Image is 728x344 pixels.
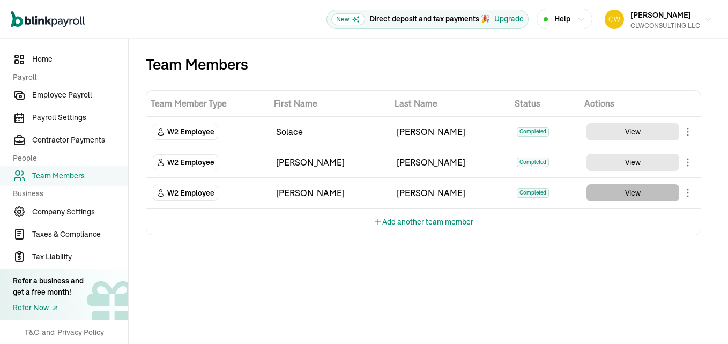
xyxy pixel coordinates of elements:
[32,229,128,240] span: Taxes & Compliance
[630,21,700,31] div: CLWCONSULTING LLC
[32,112,128,123] span: Payroll Settings
[13,153,122,164] span: People
[369,13,490,25] p: Direct deposit and tax payments 🎉
[13,72,122,83] span: Payroll
[397,156,504,169] div: [PERSON_NAME]
[13,302,84,313] a: Refer Now
[395,97,507,110] span: Last Name
[32,170,128,182] span: Team Members
[584,97,696,110] span: Actions
[517,188,549,198] span: Completed
[515,97,576,110] span: Status
[331,13,365,25] span: New
[586,184,679,201] button: View
[32,89,128,101] span: Employee Payroll
[630,10,691,20] span: [PERSON_NAME]
[167,157,214,168] span: W2 Employee
[276,156,384,169] div: [PERSON_NAME]
[274,97,386,110] span: First Name
[57,327,104,338] span: Privacy Policy
[11,4,85,35] nav: Global
[554,13,570,25] span: Help
[32,54,128,65] span: Home
[586,123,679,140] button: View
[146,56,248,73] p: Team Members
[32,206,128,218] span: Company Settings
[32,134,128,146] span: Contractor Payments
[13,188,122,199] span: Business
[494,13,524,25] button: Upgrade
[167,188,214,198] span: W2 Employee
[151,97,265,110] span: Team Member Type
[146,91,701,208] table: TeamMembers
[397,186,504,199] div: [PERSON_NAME]
[13,275,84,298] div: Refer a business and get a free month!
[25,327,39,338] span: T&C
[167,126,214,137] span: W2 Employee
[674,293,728,344] iframe: Chat Widget
[586,154,679,171] button: View
[397,125,504,138] div: [PERSON_NAME]
[374,209,473,235] button: Add another team member
[32,251,128,263] span: Tax Liability
[276,125,384,138] div: Solace
[276,186,384,199] div: [PERSON_NAME]
[517,127,549,137] span: Completed
[517,158,549,167] span: Completed
[600,6,717,33] button: [PERSON_NAME]CLWCONSULTING LLC
[537,9,592,29] button: Help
